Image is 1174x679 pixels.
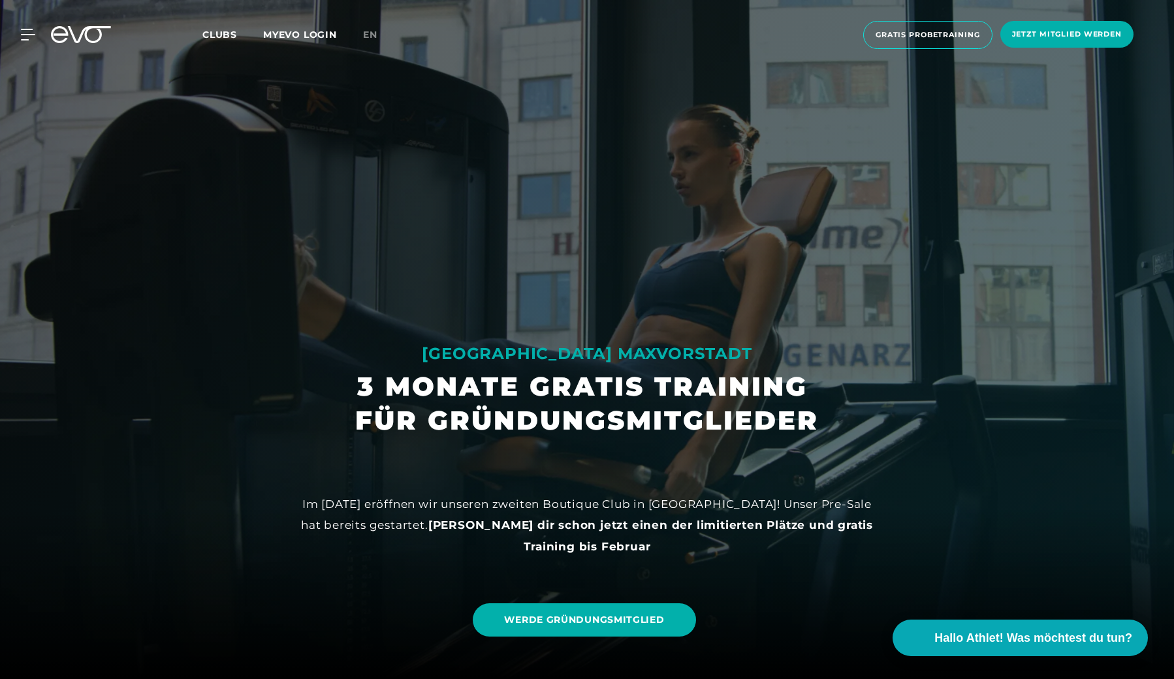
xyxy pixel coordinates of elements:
span: Jetzt Mitglied werden [1012,29,1122,40]
a: WERDE GRÜNDUNGSMITGLIED [473,603,695,637]
a: en [363,27,393,42]
button: Hallo Athlet! Was möchtest du tun? [893,620,1148,656]
h1: 3 MONATE GRATIS TRAINING FÜR GRÜNDUNGSMITGLIEDER [355,370,819,437]
span: WERDE GRÜNDUNGSMITGLIED [504,613,664,627]
span: Clubs [202,29,237,40]
a: MYEVO LOGIN [263,29,337,40]
strong: [PERSON_NAME] dir schon jetzt einen der limitierten Plätze und gratis Training bis Februar [428,518,873,552]
div: [GEOGRAPHIC_DATA] MAXVORSTADT [355,343,819,364]
span: en [363,29,377,40]
a: Gratis Probetraining [859,21,996,49]
span: Gratis Probetraining [876,29,980,40]
a: Jetzt Mitglied werden [996,21,1137,49]
span: Hallo Athlet! Was möchtest du tun? [934,629,1132,647]
div: Im [DATE] eröffnen wir unseren zweiten Boutique Club in [GEOGRAPHIC_DATA]! Unser Pre-Sale hat ber... [293,494,881,557]
a: Clubs [202,28,263,40]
